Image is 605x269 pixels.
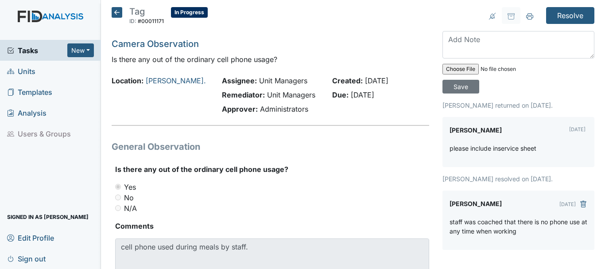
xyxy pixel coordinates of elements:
strong: Assignee: [222,76,257,85]
strong: Due: [332,90,349,99]
p: staff was coached that there is no phone use at any time when working [450,217,587,236]
span: Unit Managers [267,90,315,99]
span: Units [7,64,35,78]
span: Tag [129,6,145,17]
input: No [115,195,121,200]
label: [PERSON_NAME] [450,124,502,136]
small: [DATE] [559,201,576,207]
p: [PERSON_NAME] returned on [DATE]. [442,101,594,110]
label: Yes [124,182,136,192]
p: [PERSON_NAME] resolved on [DATE]. [442,174,594,183]
strong: Location: [112,76,143,85]
input: Save [442,80,479,94]
span: Signed in as [PERSON_NAME] [7,210,89,224]
strong: Comments [115,221,429,231]
span: Sign out [7,252,46,265]
span: Templates [7,85,52,99]
span: In Progress [171,7,208,18]
input: N/A [115,205,121,211]
span: Edit Profile [7,231,54,245]
span: [DATE] [365,76,388,85]
p: Is there any out of the ordinary cell phone usage? [112,54,429,65]
p: please include inservice sheet [450,144,536,153]
span: Analysis [7,106,47,120]
strong: Created: [332,76,363,85]
label: Is there any out of the ordinary cell phone usage? [115,164,288,175]
strong: Approver: [222,105,258,113]
input: Resolve [546,7,594,24]
span: ID: [129,18,136,24]
button: New [67,43,94,57]
label: No [124,192,134,203]
span: #00011171 [138,18,164,24]
label: N/A [124,203,137,214]
a: [PERSON_NAME]. [146,76,206,85]
span: Administrators [260,105,308,113]
label: [PERSON_NAME] [450,198,502,210]
span: Unit Managers [259,76,307,85]
span: [DATE] [351,90,374,99]
h1: General Observation [112,140,429,153]
a: Tasks [7,45,67,56]
a: Camera Observation [112,39,199,49]
input: Yes [115,184,121,190]
strong: Remediator: [222,90,265,99]
small: [DATE] [569,126,586,133]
